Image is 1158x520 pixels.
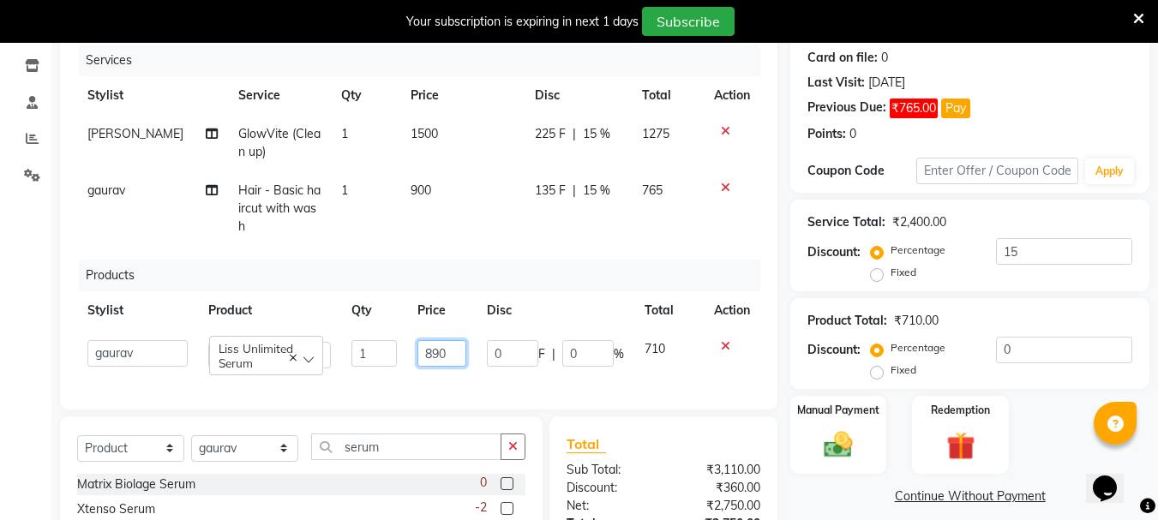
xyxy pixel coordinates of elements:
[794,487,1146,505] a: Continue Without Payment
[797,403,879,418] label: Manual Payment
[807,213,885,231] div: Service Total:
[1085,158,1134,184] button: Apply
[406,13,639,31] div: Your subscription is expiring in next 1 days
[535,125,566,143] span: 225 F
[807,162,915,180] div: Coupon Code
[525,76,632,115] th: Disc
[663,497,773,515] div: ₹2,750.00
[554,479,663,497] div: Discount:
[663,479,773,497] div: ₹360.00
[807,49,878,67] div: Card on file:
[477,291,634,330] th: Disc
[663,461,773,479] div: ₹3,110.00
[891,362,916,378] label: Fixed
[642,126,669,141] span: 1275
[573,182,576,200] span: |
[891,265,916,280] label: Fixed
[634,291,704,330] th: Total
[341,126,348,141] span: 1
[881,49,888,67] div: 0
[77,76,228,115] th: Stylist
[1086,451,1141,503] iframe: chat widget
[807,99,886,118] div: Previous Due:
[554,497,663,515] div: Net:
[79,45,773,76] div: Services
[807,312,887,330] div: Product Total:
[480,474,487,492] span: 0
[331,76,399,115] th: Qty
[198,291,342,330] th: Product
[567,435,606,453] span: Total
[868,74,905,92] div: [DATE]
[583,125,610,143] span: 15 %
[704,291,760,330] th: Action
[238,182,321,234] span: Hair - Basic haircut with wash
[228,76,332,115] th: Service
[642,182,663,198] span: 765
[573,125,576,143] span: |
[807,243,861,261] div: Discount:
[77,475,195,493] div: Matrix Biolage Serum
[341,291,407,330] th: Qty
[583,182,610,200] span: 15 %
[916,158,1078,184] input: Enter Offer / Coupon Code
[407,291,477,330] th: Price
[538,345,545,363] span: F
[554,461,663,479] div: Sub Total:
[79,260,773,291] div: Products
[219,341,293,370] span: Liss Unlimited Serum
[77,500,155,518] div: Xtenso Serum
[411,182,431,198] span: 900
[891,340,945,356] label: Percentage
[475,499,487,517] span: -2
[815,428,861,461] img: _cash.svg
[894,312,939,330] div: ₹710.00
[411,126,438,141] span: 1500
[891,242,945,258] label: Percentage
[632,76,704,115] th: Total
[807,341,861,359] div: Discount:
[77,291,198,330] th: Stylist
[938,428,984,463] img: _gift.svg
[311,433,501,460] input: Search or Scan
[941,99,970,118] button: Pay
[341,182,348,198] span: 1
[238,126,321,159] span: GlowVite (Clean up)
[642,7,735,36] button: Subscribe
[849,125,856,143] div: 0
[931,403,990,418] label: Redemption
[704,76,760,115] th: Action
[535,182,566,200] span: 135 F
[645,341,665,356] span: 710
[807,74,865,92] div: Last Visit:
[552,345,555,363] span: |
[892,213,946,231] div: ₹2,400.00
[890,99,938,118] span: ₹765.00
[807,125,846,143] div: Points:
[87,182,125,198] span: gaurav
[87,126,183,141] span: [PERSON_NAME]
[614,345,624,363] span: %
[400,76,525,115] th: Price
